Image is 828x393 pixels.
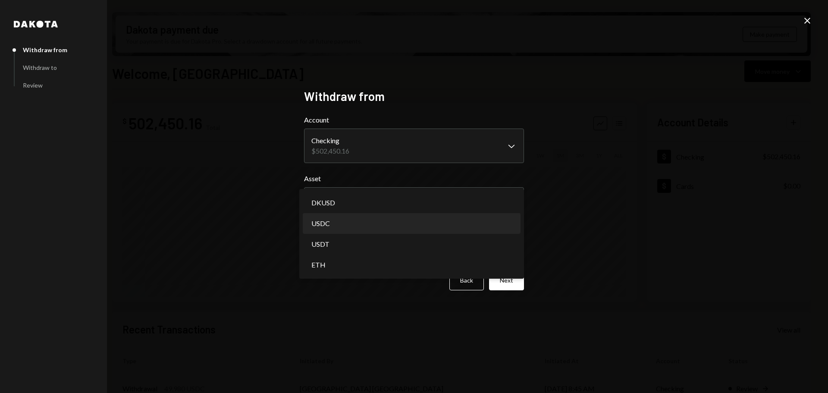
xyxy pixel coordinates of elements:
label: Asset [304,173,524,184]
div: Review [23,82,43,89]
div: Withdraw from [23,46,67,53]
span: DKUSD [311,198,335,208]
button: Asset [304,187,524,211]
label: Account [304,115,524,125]
h2: Withdraw from [304,88,524,105]
span: USDC [311,218,330,229]
button: Next [489,270,524,290]
button: Account [304,129,524,163]
span: USDT [311,239,329,249]
button: Back [449,270,484,290]
div: Withdraw to [23,64,57,71]
span: ETH [311,260,326,270]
